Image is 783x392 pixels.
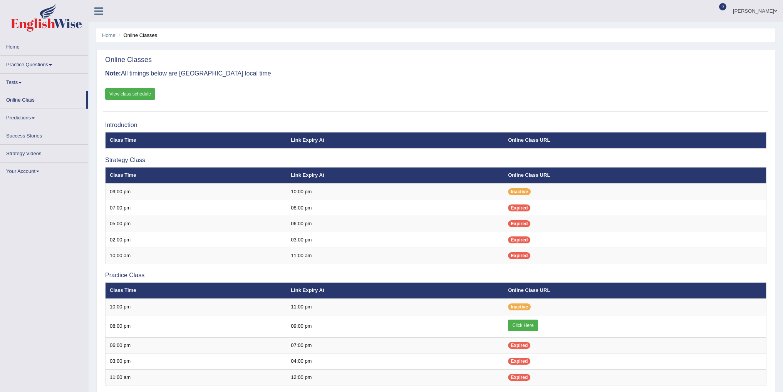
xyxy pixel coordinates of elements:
h3: Strategy Class [105,157,766,164]
span: Expired [508,342,530,349]
a: Practice Questions [0,56,88,71]
span: Inactive [508,188,531,195]
th: Link Expiry At [287,132,504,149]
span: Expired [508,220,530,227]
span: Expired [508,252,530,259]
a: Tests [0,74,88,89]
span: Inactive [508,303,531,310]
th: Link Expiry At [287,168,504,184]
a: Predictions [0,109,88,124]
h2: Online Classes [105,56,152,64]
b: Note: [105,70,121,77]
th: Online Class URL [504,132,766,149]
th: Class Time [106,168,287,184]
td: 12:00 pm [287,369,504,385]
td: 08:00 pm [106,315,287,337]
a: Click Here [508,320,538,331]
a: Home [102,32,116,38]
td: 11:00 am [106,369,287,385]
th: Link Expiry At [287,283,504,299]
td: 10:00 pm [287,184,504,200]
h3: Introduction [105,122,766,129]
td: 09:00 pm [287,315,504,337]
td: 11:00 pm [287,299,504,315]
th: Class Time [106,283,287,299]
td: 07:00 pm [287,337,504,353]
span: Expired [508,236,530,243]
span: Expired [508,374,530,381]
th: Online Class URL [504,283,766,299]
a: Strategy Videos [0,145,88,160]
td: 09:00 pm [106,184,287,200]
a: Home [0,38,88,53]
td: 02:00 pm [106,232,287,248]
a: Online Class [0,91,86,106]
td: 03:00 pm [106,353,287,370]
td: 05:00 pm [106,216,287,232]
span: Expired [508,358,530,365]
span: 0 [719,3,727,10]
td: 03:00 pm [287,232,504,248]
li: Online Classes [117,32,157,39]
h3: All timings below are [GEOGRAPHIC_DATA] local time [105,70,766,77]
span: Expired [508,204,530,211]
td: 04:00 pm [287,353,504,370]
a: Success Stories [0,127,88,142]
td: 10:00 am [106,248,287,264]
td: 08:00 pm [287,200,504,216]
td: 11:00 am [287,248,504,264]
td: 06:00 pm [106,337,287,353]
td: 07:00 pm [106,200,287,216]
a: View class schedule [105,88,155,100]
h3: Practice Class [105,272,766,279]
th: Class Time [106,132,287,149]
a: Your Account [0,162,88,178]
td: 06:00 pm [287,216,504,232]
th: Online Class URL [504,168,766,184]
td: 10:00 pm [106,299,287,315]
